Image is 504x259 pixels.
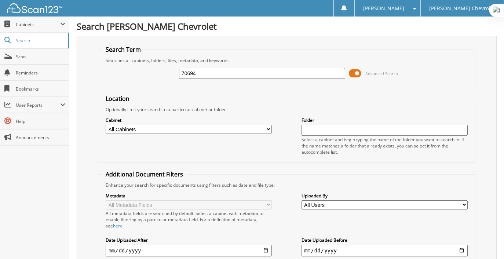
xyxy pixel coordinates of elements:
[429,6,495,11] span: [PERSON_NAME] Chevrolet
[16,118,65,124] span: Help
[106,245,272,256] input: start
[106,237,272,243] label: Date Uploaded After
[16,37,64,44] span: Search
[16,102,60,108] span: User Reports
[302,193,468,199] label: Uploaded By
[113,223,123,229] a: here
[302,117,468,123] label: Folder
[364,6,405,11] span: [PERSON_NAME]
[16,21,60,28] span: Cabinets
[102,170,187,178] legend: Additional Document Filters
[102,182,471,188] div: Enhance your search for specific documents using filters such as date and file type.
[302,136,468,155] div: Select a cabinet and begin typing the name of the folder you want to search in. If the name match...
[302,237,468,243] label: Date Uploaded Before
[106,210,272,229] div: All metadata fields are searched by default. Select a cabinet with metadata to enable filtering b...
[102,95,133,103] legend: Location
[16,86,65,92] span: Bookmarks
[106,193,272,199] label: Metadata
[77,20,497,32] h1: Search [PERSON_NAME] Chevrolet
[102,106,471,113] div: Optionally limit your search to a particular cabinet or folder
[16,134,65,141] span: Announcements
[102,45,145,54] legend: Search Term
[106,117,272,123] label: Cabinet
[302,245,468,256] input: end
[16,70,65,76] span: Reminders
[467,224,504,259] iframe: Chat Widget
[102,57,471,63] div: Searches all cabinets, folders, files, metadata, and keywords
[365,71,398,76] span: Advanced Search
[16,54,65,60] span: Scan
[7,3,62,13] img: scan123-logo-white.svg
